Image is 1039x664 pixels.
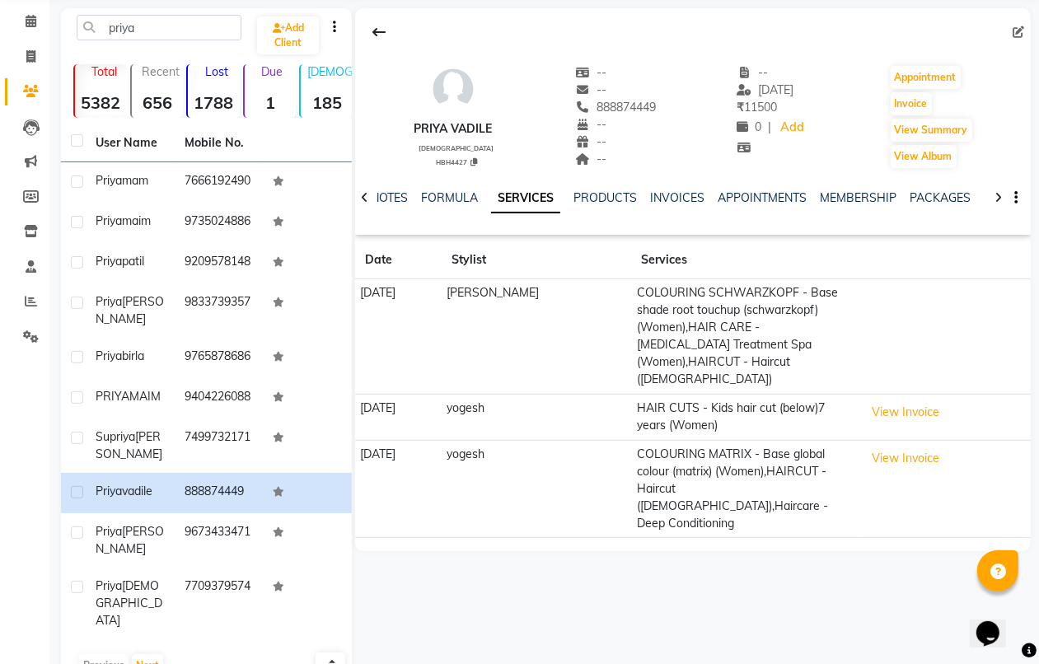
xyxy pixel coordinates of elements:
[257,16,319,54] a: Add Client
[575,152,606,166] span: --
[96,524,164,556] span: [PERSON_NAME]
[175,473,264,513] td: 888874449
[442,394,631,440] td: yogesh
[194,64,240,79] p: Lost
[122,173,148,188] span: mam
[442,241,631,279] th: Stylist
[96,429,135,444] span: supriya
[122,484,152,498] span: vadile
[491,184,560,213] a: SERVICES
[419,144,494,152] span: [DEMOGRAPHIC_DATA]
[891,66,961,89] button: Appointment
[188,92,240,113] strong: 1788
[175,513,264,568] td: 9673433471
[96,578,122,593] span: priya
[737,119,761,134] span: 0
[122,254,144,269] span: patil
[96,524,122,539] span: priya
[301,92,353,113] strong: 185
[891,145,957,168] button: View Album
[175,283,264,338] td: 9833739357
[442,440,631,538] td: yogesh
[631,241,859,279] th: Services
[575,117,606,132] span: --
[442,279,631,395] td: [PERSON_NAME]
[737,100,744,115] span: ₹
[575,100,656,115] span: 888874449
[362,16,396,48] div: Back to Client
[96,484,122,498] span: priya
[631,440,859,538] td: COLOURING MATRIX - Base global colour (matrix) (Women),HAIRCUT - Haircut ([DEMOGRAPHIC_DATA]),Hai...
[575,65,606,80] span: --
[96,348,122,363] span: priya
[96,578,162,628] span: [DEMOGRAPHIC_DATA]
[77,15,241,40] input: Search by Name/Mobile/Email/Code
[96,213,122,228] span: priya
[248,64,297,79] p: Due
[650,190,704,205] a: INVOICES
[891,92,932,115] button: Invoice
[96,254,122,269] span: priya
[778,116,807,139] a: Add
[970,598,1023,648] iframe: chat widget
[575,134,606,149] span: --
[428,64,478,114] img: avatar
[419,156,494,167] div: HBH4427
[864,446,947,471] button: View Invoice
[96,389,129,404] span: PRIYA
[175,419,264,473] td: 7499732171
[355,279,442,395] td: [DATE]
[355,440,442,538] td: [DATE]
[175,243,264,283] td: 9209578148
[132,92,184,113] strong: 656
[122,213,151,228] span: maim
[175,124,264,162] th: Mobile No.
[96,294,164,326] span: [PERSON_NAME]
[175,568,264,639] td: 7709379574
[864,400,947,425] button: View Invoice
[82,64,127,79] p: Total
[573,190,637,205] a: PRODUCTS
[307,64,353,79] p: [DEMOGRAPHIC_DATA]
[96,294,122,309] span: Priya
[96,173,122,188] span: priya
[175,338,264,378] td: 9765878686
[412,120,494,138] div: priya vadile
[75,92,127,113] strong: 5382
[421,190,478,205] a: FORMULA
[245,92,297,113] strong: 1
[737,65,768,80] span: --
[910,190,971,205] a: PACKAGES
[575,82,606,97] span: --
[175,203,264,243] td: 9735024886
[138,64,184,79] p: Recent
[129,389,161,404] span: MAIM
[737,82,793,97] span: [DATE]
[631,279,859,395] td: COLOURING SCHWARZKOPF - Base shade root touchup (schwarzkopf) (Women),HAIR CARE - [MEDICAL_DATA] ...
[631,394,859,440] td: HAIR CUTS - Kids hair cut (below)7 years (Women)
[175,378,264,419] td: 9404226088
[820,190,896,205] a: MEMBERSHIP
[86,124,175,162] th: User Name
[718,190,807,205] a: APPOINTMENTS
[355,394,442,440] td: [DATE]
[355,241,442,279] th: Date
[768,119,771,136] span: |
[891,119,972,142] button: View Summary
[371,190,408,205] a: NOTES
[737,100,777,115] span: 11500
[122,348,144,363] span: birla
[175,162,264,203] td: 7666192490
